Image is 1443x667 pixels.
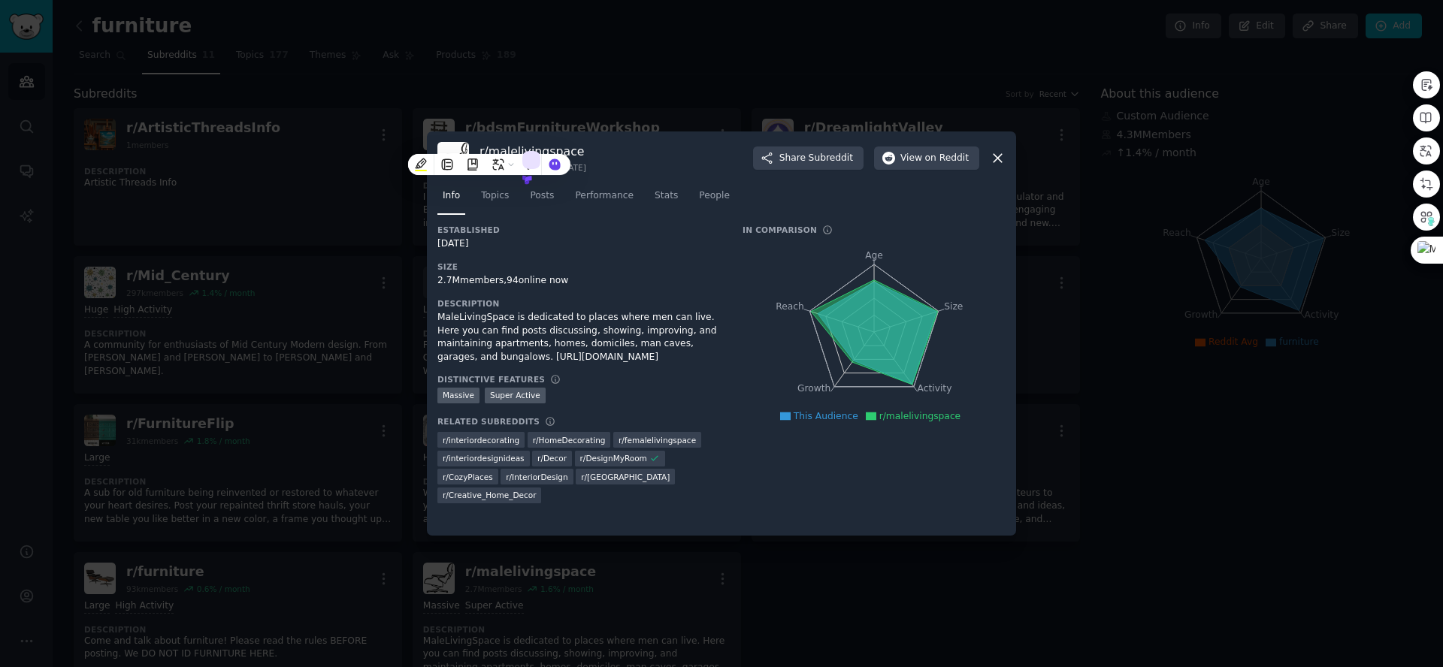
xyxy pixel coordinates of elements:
span: r/ InteriorDesign [506,472,567,482]
div: [DATE] [437,237,721,251]
span: r/ Creative_Home_Decor [443,490,536,500]
span: Info [443,189,460,203]
span: View [900,152,969,165]
h3: Related Subreddits [437,416,540,427]
span: Performance [575,189,634,203]
h3: Distinctive Features [437,374,545,385]
span: r/malelivingspace [879,411,960,421]
div: Massive [437,388,479,403]
img: malelivingspace [437,142,469,174]
div: MaleLivingSpace is dedicated to places where men can live. Here you can find posts discussing, sh... [437,311,721,364]
span: r/ CozyPlaces [443,472,493,482]
span: Share [779,152,853,165]
a: Info [437,184,465,215]
span: Topics [481,189,509,203]
span: r/ femalelivingspace [619,435,696,445]
span: r/ [GEOGRAPHIC_DATA] [581,472,670,482]
a: Performance [570,184,639,215]
a: Stats [649,184,683,215]
span: Posts [530,189,554,203]
button: ShareSubreddit [753,146,864,171]
a: People [694,184,735,215]
tspan: Reach [776,301,804,312]
a: Topics [476,184,514,215]
span: on Reddit [925,152,969,165]
span: r/ HomeDecorating [533,435,606,445]
h3: Description [437,298,721,309]
span: r/ interiordecorating [443,435,519,445]
tspan: Growth [797,384,830,394]
tspan: Size [944,301,963,312]
h3: r/ malelivingspace [479,143,586,159]
h3: Established [437,225,721,235]
h3: In Comparison [743,225,817,235]
span: People [699,189,730,203]
span: r/ Decor [537,453,567,463]
tspan: Age [865,250,883,261]
tspan: Activity [918,384,952,394]
span: Stats [655,189,678,203]
h3: Size [437,261,721,272]
span: This Audience [794,411,858,421]
div: Super Active [485,388,546,403]
span: r/ interiordesignideas [443,453,525,463]
a: Posts [525,184,559,215]
div: 2.7M members, 94 online now [437,274,721,288]
span: Subreddit [809,152,853,165]
button: Viewon Reddit [874,146,979,171]
span: r/ DesignMyRoom [580,453,647,463]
